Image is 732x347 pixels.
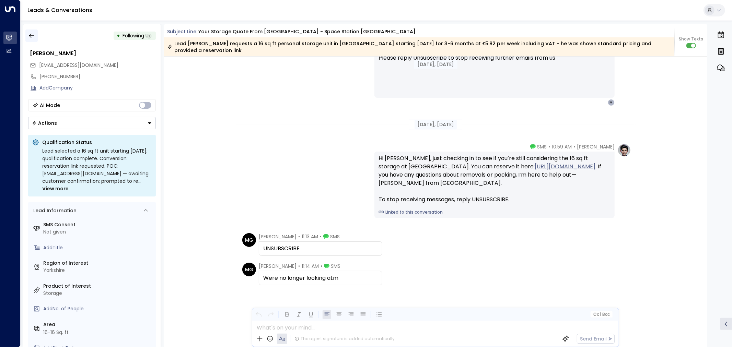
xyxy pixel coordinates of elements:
span: [PERSON_NAME] [577,143,615,150]
a: Linked to this conversation [379,209,611,215]
div: [DATE], [DATE] [414,60,457,69]
a: Leads & Conversations [27,6,92,14]
img: profile-logo.png [617,143,631,157]
div: Actions [32,120,57,126]
span: SMS [331,263,340,270]
div: AddNo. of People [44,305,153,312]
div: The agent signature is added automatically [294,336,395,342]
div: AddTitle [44,244,153,251]
label: Product of Interest [44,283,153,290]
div: AI Mode [40,102,60,109]
div: UNSUBSCRIBE [263,244,378,253]
button: Cc|Bcc [591,311,613,318]
label: Region of Interest [44,260,153,267]
span: View more [43,185,69,192]
span: • [298,263,300,270]
div: M [608,99,615,106]
span: 11:13 AM [302,233,318,240]
span: mgittens13-15@hotmail.com [39,62,119,69]
span: Show Texts [679,36,703,42]
div: Were no longer looking atm [263,274,378,282]
div: Button group with a nested menu [28,117,156,129]
span: • [548,143,550,150]
span: Cc Bcc [593,312,610,317]
div: Lead Information [31,207,77,214]
span: SMS [537,143,547,150]
div: Yorkshire [44,267,153,274]
span: • [321,263,322,270]
span: | [600,312,601,317]
a: [URL][DOMAIN_NAME] [535,163,595,171]
span: • [573,143,575,150]
span: • [298,233,300,240]
span: 10:59 AM [552,143,572,150]
button: Undo [254,310,263,319]
span: Subject Line: [167,28,198,35]
div: [DATE], [DATE] [415,120,457,130]
span: [EMAIL_ADDRESS][DOMAIN_NAME] [39,62,119,69]
div: AddCompany [40,84,156,92]
button: Actions [28,117,156,129]
div: Lead selected a 16 sq ft unit starting [DATE]; qualification complete. Conversion: reservation li... [43,147,152,192]
div: 16-16 Sq. ft. [44,329,70,336]
div: Not given [44,228,153,236]
div: Lead [PERSON_NAME] requests a 16 sq ft personal storage unit in [GEOGRAPHIC_DATA] starting [DATE]... [167,40,671,54]
div: • [117,29,120,42]
div: Hi [PERSON_NAME], just checking in to see if you’re still considering the 16 sq ft storage at [GE... [379,154,611,204]
div: Your storage quote from [GEOGRAPHIC_DATA] - Space Station [GEOGRAPHIC_DATA] [198,28,416,35]
span: Following Up [123,32,152,39]
span: • [320,233,322,240]
div: Storage [44,290,153,297]
button: Redo [266,310,275,319]
label: SMS Consent [44,221,153,228]
div: MG [242,233,256,247]
div: [PERSON_NAME] [30,49,156,58]
p: Qualification Status [43,139,152,146]
span: [PERSON_NAME] [259,233,297,240]
span: [PERSON_NAME] [259,263,297,270]
div: [PHONE_NUMBER] [40,73,156,80]
span: 11:14 AM [302,263,319,270]
span: SMS [330,233,340,240]
div: MG [242,263,256,276]
label: Area [44,321,153,328]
